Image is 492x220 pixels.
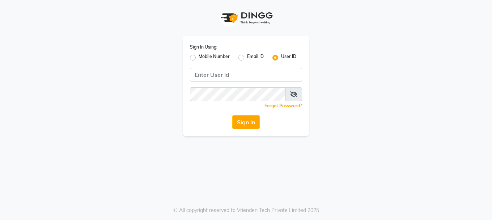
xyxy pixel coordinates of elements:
[217,7,275,29] img: logo1.svg
[232,115,260,129] button: Sign In
[247,53,264,62] label: Email ID
[199,53,230,62] label: Mobile Number
[264,103,302,108] a: Forgot Password?
[190,44,217,50] label: Sign In Using:
[281,53,296,62] label: User ID
[190,87,286,101] input: Username
[190,68,302,82] input: Username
